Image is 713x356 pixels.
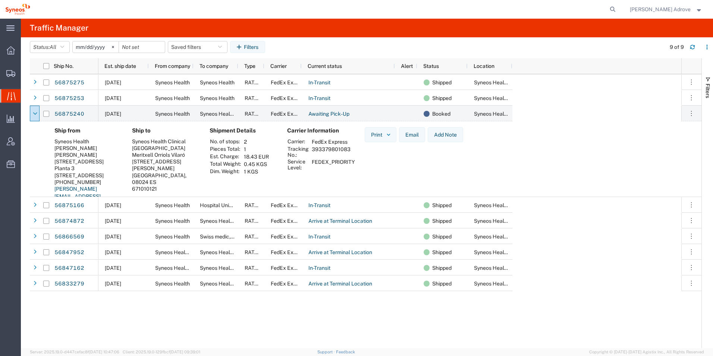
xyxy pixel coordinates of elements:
span: Syneos Health (Natalia Aballay) [155,265,236,271]
span: Syneos Health Clinical Spain [474,281,582,287]
span: RATED [245,234,261,240]
span: Syneos Health Clinical Spain [200,281,308,287]
span: Irene Perez Adrove [630,5,691,13]
span: Syneos Health Clinical Spain [200,218,308,224]
span: Alert [401,63,413,69]
span: 09/19/2025 [105,234,121,240]
button: Filters [230,41,265,53]
a: Arrive at Terminal Location [308,215,373,227]
td: 0.45 KGS [241,160,271,168]
h4: Ship to [132,127,198,134]
h4: Shipment Details [210,127,275,134]
div: Planta 3 [54,165,120,172]
span: Location [474,63,494,69]
span: [DATE] 09:39:01 [170,350,200,354]
button: Add Note [428,127,463,142]
span: Shipped [432,260,452,276]
a: 56866569 [54,231,85,243]
td: 1 [241,146,271,153]
span: Shipped [432,229,452,244]
span: Syneos Health [155,202,190,208]
div: Syneos Health [54,138,120,145]
button: [PERSON_NAME] Adrove [629,5,703,14]
div: Syneos Health Clinical [GEOGRAPHIC_DATA] [132,138,198,152]
span: Swiss medic, Schweizerisches Heilmittelinstitut [200,234,312,240]
div: [PHONE_NUMBER] [54,179,120,185]
div: 9 of 9 [670,43,684,51]
h4: Ship from [54,127,120,134]
a: In-Transit [308,77,331,89]
span: Current status [308,63,342,69]
input: Not set [119,41,165,53]
div: [STREET_ADDRESS][PERSON_NAME] [132,158,198,172]
a: 56875240 [54,108,85,120]
span: FedEx Express [271,111,307,117]
span: Shipped [432,197,452,213]
span: 09/19/2025 [105,202,121,208]
img: dropdown [385,131,392,138]
span: Shipped [432,75,452,90]
span: Syneos Health Clinical Spain [474,249,582,255]
span: To company [200,63,228,69]
span: Server: 2025.19.0-d447cefac8f [30,350,119,354]
span: All [50,44,56,50]
a: 56875166 [54,200,85,212]
span: Syneos Health [155,218,190,224]
a: 56833279 [54,278,85,290]
span: Client: 2025.19.0-129fbcf [123,350,200,354]
a: Support [317,350,336,354]
a: In-Transit [308,262,331,274]
span: RATED [245,249,261,255]
span: FedEx Express [271,95,307,101]
th: Pieces Total: [210,146,241,153]
div: [GEOGRAPHIC_DATA], 08024 ES [132,172,198,185]
a: 56875253 [54,93,85,104]
span: Syneos Health [200,79,235,85]
th: Service Level: [287,158,309,171]
span: FedEx Express [271,281,307,287]
th: No. of stops: [210,138,241,146]
span: Carrier [270,63,287,69]
span: Syneos Health Clinical Spain [474,218,582,224]
span: FedEx Express [271,265,307,271]
span: Syneos Health [155,111,190,117]
span: 09/22/2025 [105,111,121,117]
span: FedEx Express [271,218,307,224]
a: Awaiting Pick-Up [308,108,350,120]
input: Not set [73,41,119,53]
span: FedEx Express [271,249,307,255]
a: In-Transit [308,93,331,104]
span: Syneos Health Clinical Spain [155,249,263,255]
span: RATED [245,265,261,271]
a: Feedback [336,350,355,354]
div: [PERSON_NAME] [54,145,120,152]
span: Type [244,63,255,69]
th: Total Weight: [210,160,241,168]
span: Booked [432,106,450,122]
span: Syneos Health Clinical Spain [474,79,582,85]
span: Shipped [432,244,452,260]
span: Syneos Health [155,281,190,287]
span: Syneos Health [155,95,190,101]
a: 56847162 [54,262,85,274]
span: Syneos Health Clinical Spain [474,234,582,240]
span: Ship No. [54,63,73,69]
span: 09/19/2025 [105,281,121,287]
span: Syneos Health Clinical Spain [200,111,308,117]
td: 18.43 EUR [241,153,271,160]
span: Syneos Health Clinical Spain [474,95,582,101]
span: Syneos Health Clinical Spain [200,249,308,255]
span: Status [423,63,439,69]
span: RATED [245,95,261,101]
button: Email [399,127,425,142]
span: 09/19/2025 [105,265,121,271]
img: logo [5,4,30,15]
span: Syneos Health Clinical Spain [474,265,582,271]
h4: Traffic Manager [30,19,88,37]
button: Saved filters [168,41,227,53]
a: 56875275 [54,77,85,89]
th: Dim. Weight: [210,168,241,175]
div: [PERSON_NAME][STREET_ADDRESS] [54,152,120,165]
span: Shipped [432,90,452,106]
span: FedEx Express [271,79,307,85]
